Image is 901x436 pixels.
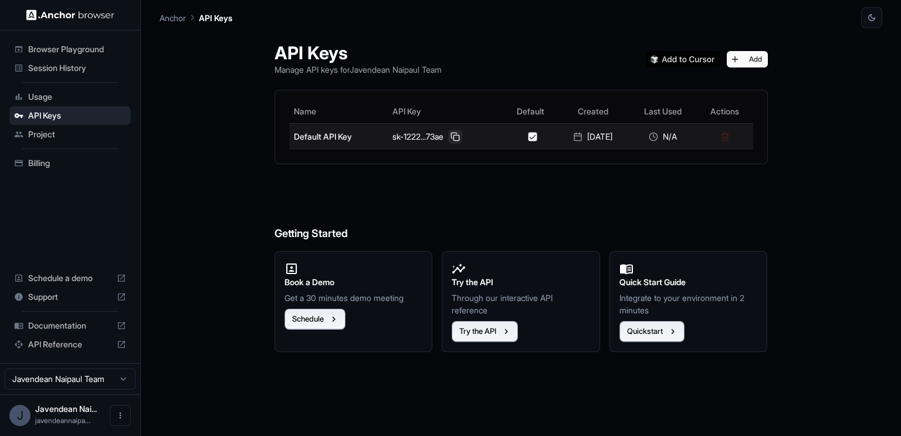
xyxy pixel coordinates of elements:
span: Session History [28,62,126,74]
th: Name [289,100,388,123]
span: Project [28,129,126,140]
span: Billing [28,157,126,169]
p: Integrate to your environment in 2 minutes [619,292,758,316]
button: Try the API [452,321,518,342]
h2: Book a Demo [284,276,423,289]
nav: breadcrumb [160,11,232,24]
img: Anchor Logo [26,9,114,21]
h2: Quick Start Guide [619,276,758,289]
div: J [9,405,31,426]
div: [DATE] [562,131,624,143]
div: API Keys [9,106,131,125]
td: Default API Key [289,123,388,150]
span: Support [28,291,112,303]
p: Manage API keys for Javendean Naipaul Team [275,63,442,76]
button: Quickstart [619,321,685,342]
div: Usage [9,87,131,106]
span: javendeannaipaul@gmail.com [35,416,90,425]
span: API Reference [28,339,112,350]
span: Browser Playground [28,43,126,55]
div: Billing [9,154,131,173]
p: Get a 30 minutes demo meeting [284,292,423,304]
div: Schedule a demo [9,269,131,288]
img: Add anchorbrowser MCP server to Cursor [646,51,720,67]
th: Created [557,100,628,123]
div: N/A [633,131,692,143]
div: Session History [9,59,131,77]
span: Javendean Naipaul [35,404,97,414]
span: Documentation [28,320,112,332]
h2: Try the API [452,276,590,289]
div: sk-1222...73ae [392,130,499,144]
p: Through our interactive API reference [452,292,590,316]
th: Default [503,100,557,123]
button: Open menu [110,405,131,426]
th: Last Used [628,100,697,123]
th: Actions [697,100,753,123]
div: Project [9,125,131,144]
button: Copy API key [448,130,462,144]
span: Usage [28,91,126,103]
button: Schedule [284,309,346,330]
div: Documentation [9,316,131,335]
div: API Reference [9,335,131,354]
p: Anchor [160,12,186,24]
p: API Keys [199,12,232,24]
span: Schedule a demo [28,272,112,284]
th: API Key [388,100,503,123]
button: Add [727,51,768,67]
div: Browser Playground [9,40,131,59]
span: API Keys [28,110,126,121]
h6: Getting Started [275,178,768,242]
div: Support [9,288,131,306]
h1: API Keys [275,42,442,63]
